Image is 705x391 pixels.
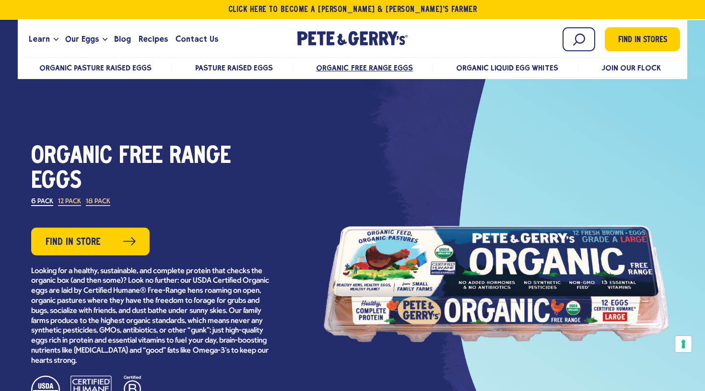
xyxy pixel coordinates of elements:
a: Organic Liquid Egg Whites [456,63,558,72]
a: Organic Free Range Eggs [316,63,412,72]
span: Blog [114,33,131,45]
span: Our Eggs [65,33,99,45]
a: Join Our Flock [601,63,661,72]
input: Search [563,27,595,51]
a: Find in Store [31,228,150,255]
span: Find in Stores [618,34,667,47]
span: Contact Us [176,33,218,45]
span: Recipes [139,33,168,45]
a: Find in Stores [605,27,680,51]
nav: desktop product menu [25,57,681,78]
label: 6 Pack [31,198,53,206]
button: Open the dropdown menu for Learn [54,38,59,41]
button: Your consent preferences for tracking technologies [675,336,692,352]
a: Recipes [135,26,172,52]
span: Learn [29,33,50,45]
a: Pasture Raised Eggs [195,63,273,72]
a: Our Eggs [61,26,103,52]
p: Looking for a healthy, sustainable, and complete protein that checks the organic box (and then so... [31,266,271,366]
a: Organic Pasture Raised Eggs [39,63,152,72]
a: Blog [110,26,135,52]
h1: Organic Free Range Eggs [31,144,271,194]
label: 18 Pack [86,198,110,206]
a: Contact Us [172,26,222,52]
label: 12 Pack [58,198,81,206]
a: Learn [25,26,54,52]
button: Open the dropdown menu for Our Eggs [103,38,107,41]
span: Find in Store [46,235,101,250]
